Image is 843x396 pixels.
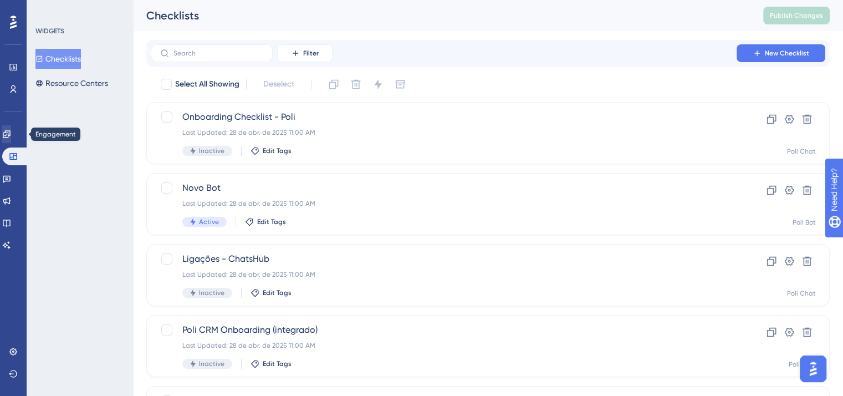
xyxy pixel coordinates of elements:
[251,288,292,297] button: Edit Tags
[182,199,705,208] div: Last Updated: 28 de abr. de 2025 11:00 AM
[182,252,705,266] span: Ligações - ChatsHub
[263,288,292,297] span: Edit Tags
[737,44,825,62] button: New Checklist
[789,360,816,369] div: Poli CRM
[765,49,809,58] span: New Checklist
[199,217,219,226] span: Active
[796,352,830,385] iframe: UserGuiding AI Assistant Launcher
[199,288,224,297] span: Inactive
[146,8,735,23] div: Checklists
[35,49,81,69] button: Checklists
[263,146,292,155] span: Edit Tags
[35,73,108,93] button: Resource Centers
[182,323,705,337] span: Poli CRM Onboarding (integrado)
[257,217,286,226] span: Edit Tags
[245,217,286,226] button: Edit Tags
[182,181,705,195] span: Novo Bot
[182,270,705,279] div: Last Updated: 28 de abr. de 2025 11:00 AM
[182,128,705,137] div: Last Updated: 28 de abr. de 2025 11:00 AM
[277,44,333,62] button: Filter
[787,289,816,298] div: Poli Chat
[263,78,294,91] span: Deselect
[770,11,823,20] span: Publish Changes
[199,359,224,368] span: Inactive
[175,78,239,91] span: Select All Showing
[787,147,816,156] div: Poli Chat
[182,110,705,124] span: Onboarding Checklist - Poli
[26,3,69,16] span: Need Help?
[182,341,705,350] div: Last Updated: 28 de abr. de 2025 11:00 AM
[199,146,224,155] span: Inactive
[263,359,292,368] span: Edit Tags
[763,7,830,24] button: Publish Changes
[173,49,263,57] input: Search
[303,49,319,58] span: Filter
[793,218,816,227] div: Poli Bot
[251,146,292,155] button: Edit Tags
[251,359,292,368] button: Edit Tags
[253,74,304,94] button: Deselect
[35,27,64,35] div: WIDGETS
